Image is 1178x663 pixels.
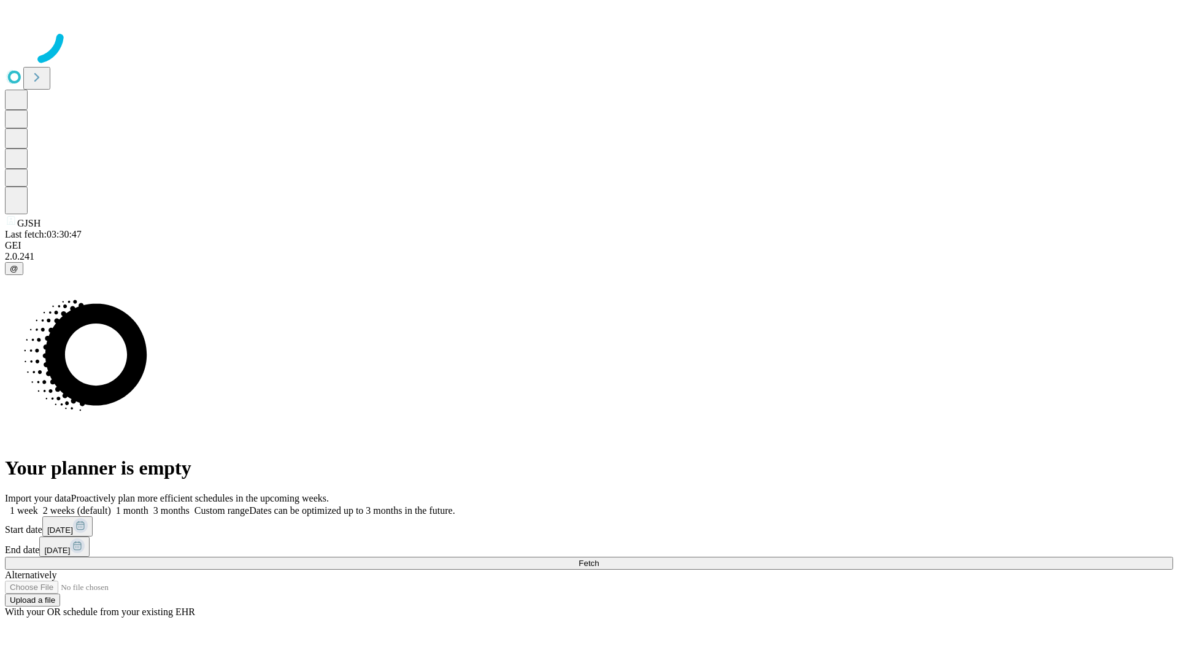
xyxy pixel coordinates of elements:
[5,570,56,580] span: Alternatively
[153,505,190,516] span: 3 months
[194,505,249,516] span: Custom range
[44,546,70,555] span: [DATE]
[47,525,73,535] span: [DATE]
[42,516,93,537] button: [DATE]
[5,493,71,503] span: Import your data
[5,262,23,275] button: @
[10,505,38,516] span: 1 week
[579,559,599,568] span: Fetch
[5,229,82,239] span: Last fetch: 03:30:47
[71,493,329,503] span: Proactively plan more efficient schedules in the upcoming weeks.
[5,240,1173,251] div: GEI
[17,218,40,228] span: GJSH
[5,251,1173,262] div: 2.0.241
[5,537,1173,557] div: End date
[5,516,1173,537] div: Start date
[5,457,1173,479] h1: Your planner is empty
[249,505,455,516] span: Dates can be optimized up to 3 months in the future.
[43,505,111,516] span: 2 weeks (default)
[5,607,195,617] span: With your OR schedule from your existing EHR
[39,537,90,557] button: [DATE]
[5,594,60,607] button: Upload a file
[10,264,18,273] span: @
[116,505,148,516] span: 1 month
[5,557,1173,570] button: Fetch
